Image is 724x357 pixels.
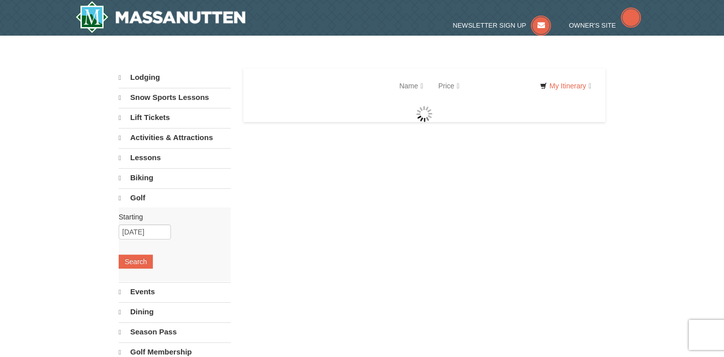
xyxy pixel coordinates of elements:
[119,255,153,269] button: Search
[75,1,245,33] img: Massanutten Resort Logo
[119,322,231,341] a: Season Pass
[392,76,430,96] a: Name
[119,148,231,167] a: Lessons
[119,88,231,107] a: Snow Sports Lessons
[119,108,231,127] a: Lift Tickets
[119,282,231,301] a: Events
[431,76,467,96] a: Price
[453,22,526,29] span: Newsletter Sign Up
[569,22,642,29] a: Owner's Site
[119,188,231,207] a: Golf
[416,106,432,122] img: wait gif
[119,168,231,187] a: Biking
[119,302,231,321] a: Dining
[119,68,231,87] a: Lodging
[533,78,598,93] a: My Itinerary
[75,1,245,33] a: Massanutten Resort
[453,22,552,29] a: Newsletter Sign Up
[569,22,616,29] span: Owner's Site
[119,128,231,147] a: Activities & Attractions
[119,212,223,222] label: Starting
